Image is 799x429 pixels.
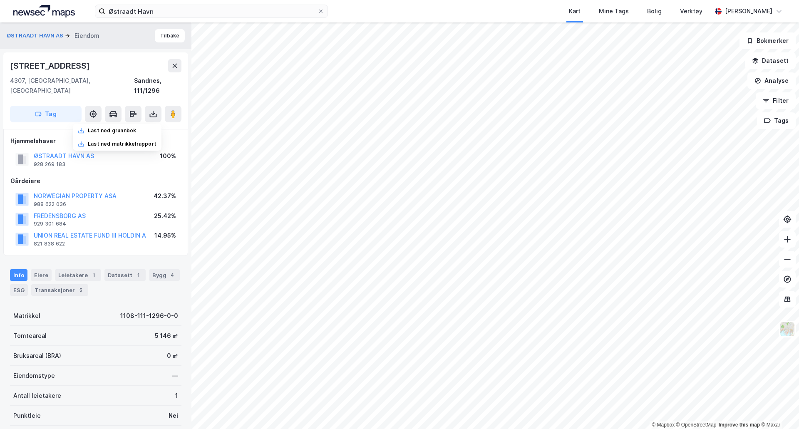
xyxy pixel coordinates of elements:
div: Transaksjoner [31,284,88,296]
div: — [172,371,178,381]
a: Mapbox [652,422,675,428]
div: Sandnes, 111/1296 [134,76,181,96]
div: Punktleie [13,411,41,421]
div: Info [10,269,27,281]
button: Tilbake [155,29,185,42]
div: 5 [77,286,85,294]
div: Matrikkel [13,311,40,321]
div: Bolig [647,6,662,16]
div: Last ned matrikkelrapport [88,141,156,147]
div: 821 838 622 [34,241,65,247]
img: Z [779,321,795,337]
div: 4307, [GEOGRAPHIC_DATA], [GEOGRAPHIC_DATA] [10,76,134,96]
button: Bokmerker [739,32,796,49]
div: 988 622 036 [34,201,66,208]
div: Gårdeiere [10,176,181,186]
div: Tomteareal [13,331,47,341]
div: 1 [89,271,98,279]
div: Eiendom [74,31,99,41]
a: OpenStreetMap [676,422,717,428]
div: 14.95% [154,231,176,241]
div: 100% [160,151,176,161]
div: Kart [569,6,581,16]
div: Bruksareal (BRA) [13,351,61,361]
div: 25.42% [154,211,176,221]
div: ESG [10,284,28,296]
button: Datasett [745,52,796,69]
div: Antall leietakere [13,391,61,401]
div: Mine Tags [599,6,629,16]
div: [STREET_ADDRESS] [10,59,92,72]
div: 42.37% [154,191,176,201]
div: 1 [134,271,142,279]
div: 1 [175,391,178,401]
iframe: Chat Widget [757,389,799,429]
div: [PERSON_NAME] [725,6,772,16]
div: 4 [168,271,176,279]
div: Datasett [104,269,146,281]
div: 0 ㎡ [167,351,178,361]
div: Nei [169,411,178,421]
div: Last ned grunnbok [88,127,136,134]
button: Tag [10,106,82,122]
input: Søk på adresse, matrikkel, gårdeiere, leietakere eller personer [105,5,318,17]
div: 928 269 183 [34,161,65,168]
button: Filter [756,92,796,109]
div: Kontrollprogram for chat [757,389,799,429]
div: Leietakere [55,269,101,281]
button: ØSTRAADT HAVN AS [7,32,65,40]
div: Eiendomstype [13,371,55,381]
div: 5 146 ㎡ [155,331,178,341]
div: Verktøy [680,6,702,16]
img: logo.a4113a55bc3d86da70a041830d287a7e.svg [13,5,75,17]
div: Bygg [149,269,180,281]
div: 1108-111-1296-0-0 [120,311,178,321]
div: Hjemmelshaver [10,136,181,146]
div: Eiere [31,269,52,281]
div: 929 301 684 [34,221,66,227]
button: Analyse [747,72,796,89]
button: Tags [757,112,796,129]
a: Improve this map [719,422,760,428]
